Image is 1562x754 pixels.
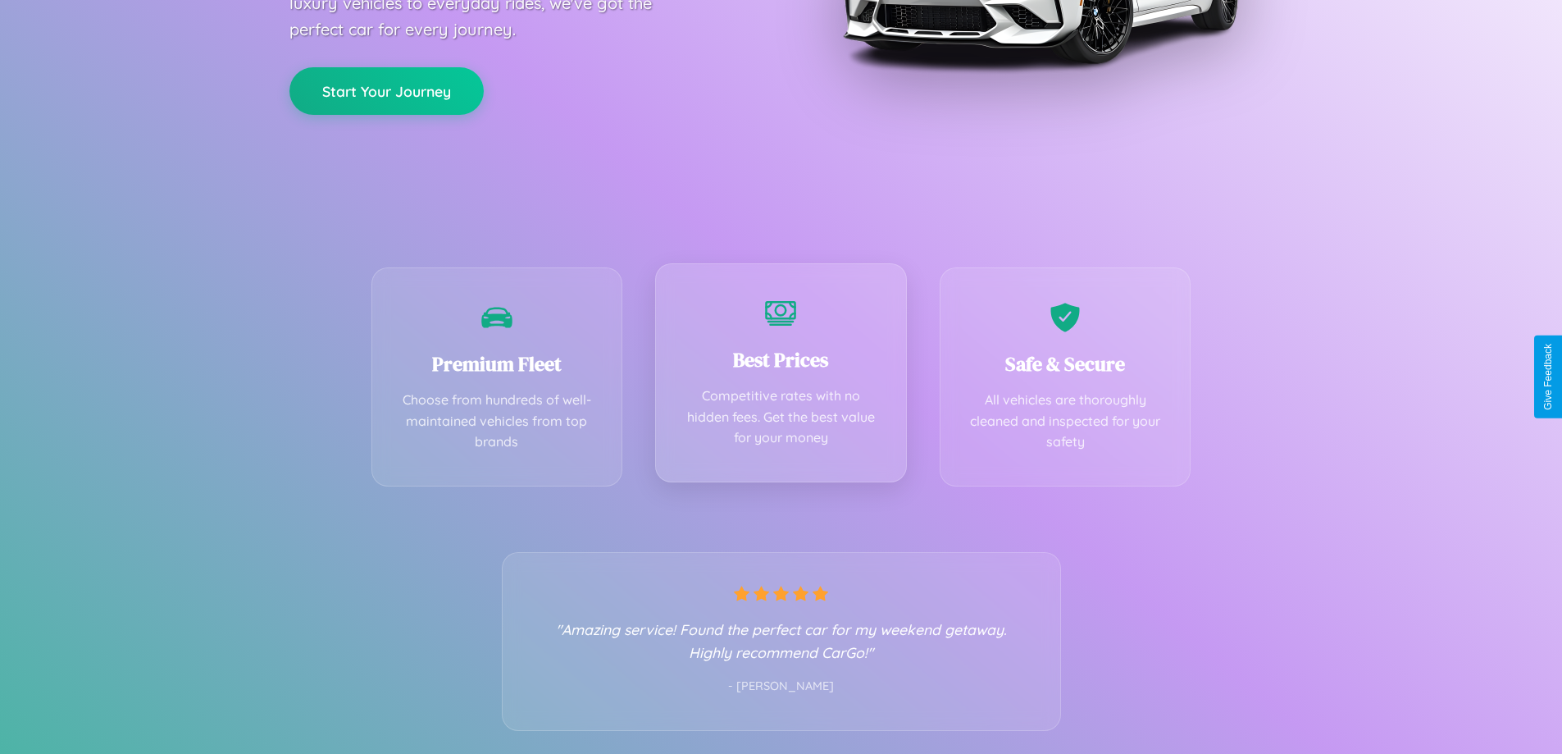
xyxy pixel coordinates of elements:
div: Give Feedback [1542,344,1554,410]
h3: Best Prices [681,346,881,373]
h3: Premium Fleet [397,350,598,377]
p: Choose from hundreds of well-maintained vehicles from top brands [397,390,598,453]
p: All vehicles are thoroughly cleaned and inspected for your safety [965,390,1166,453]
h3: Safe & Secure [965,350,1166,377]
p: "Amazing service! Found the perfect car for my weekend getaway. Highly recommend CarGo!" [535,618,1027,664]
p: - [PERSON_NAME] [535,676,1027,697]
button: Start Your Journey [289,67,484,115]
p: Competitive rates with no hidden fees. Get the best value for your money [681,386,881,449]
